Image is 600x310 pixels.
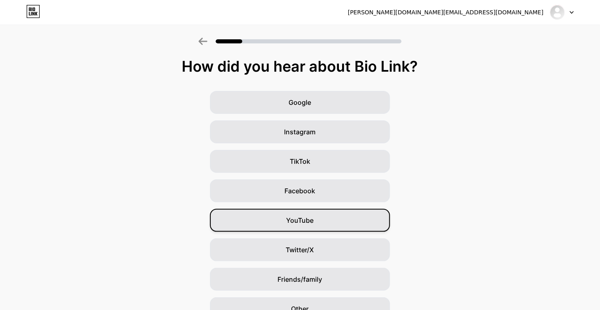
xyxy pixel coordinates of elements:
span: YouTube [286,215,314,225]
span: Twitter/X [286,245,314,255]
span: Facebook [285,186,316,196]
div: How did you hear about Bio Link? [4,58,596,75]
img: thewellnessaesthetic [550,5,565,20]
span: Instagram [284,127,316,137]
span: Google [289,97,311,107]
div: [PERSON_NAME][DOMAIN_NAME][EMAIL_ADDRESS][DOMAIN_NAME] [348,8,544,17]
span: Friends/family [278,274,323,284]
span: TikTok [290,156,310,166]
